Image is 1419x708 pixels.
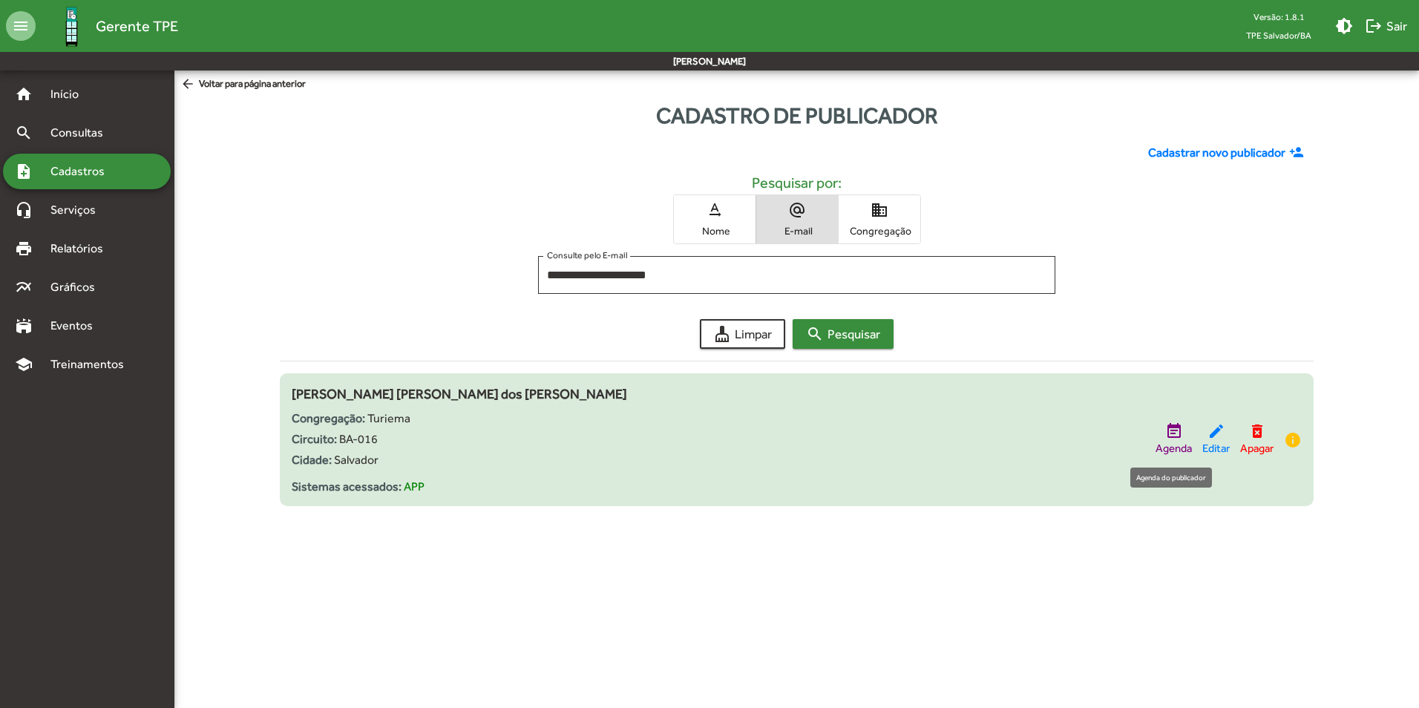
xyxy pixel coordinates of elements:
mat-icon: multiline_chart [15,278,33,296]
div: Versão: 1.8.1 [1234,7,1323,26]
mat-icon: print [15,240,33,258]
mat-icon: cleaning_services [713,325,731,343]
span: Editar [1202,440,1230,457]
button: Limpar [700,319,785,349]
button: E-mail [756,195,838,243]
mat-icon: menu [6,11,36,41]
span: Voltar para página anterior [180,76,306,93]
span: Relatórios [42,240,122,258]
span: Serviços [42,201,116,219]
mat-icon: stadium [15,317,33,335]
mat-icon: arrow_back [180,76,199,93]
span: Limpar [713,321,772,347]
mat-icon: domain [871,201,888,219]
mat-icon: search [806,325,824,343]
mat-icon: brightness_medium [1335,17,1353,35]
mat-icon: alternate_email [788,201,806,219]
span: E-mail [760,224,834,237]
span: Agenda [1156,440,1192,457]
span: TPE Salvador/BA [1234,26,1323,45]
mat-icon: headset_mic [15,201,33,219]
button: Sair [1359,13,1413,39]
img: Logo [47,2,96,50]
span: Pesquisar [806,321,880,347]
mat-icon: note_add [15,163,33,180]
span: Sair [1365,13,1407,39]
span: Gerente TPE [96,14,178,38]
strong: Circuito: [292,432,337,446]
mat-icon: home [15,85,33,103]
span: Apagar [1240,440,1274,457]
span: [PERSON_NAME] [PERSON_NAME] dos [PERSON_NAME] [292,386,627,401]
span: Congregação [842,224,917,237]
strong: Cidade: [292,453,332,467]
span: Eventos [42,317,113,335]
span: Salvador [334,453,378,467]
span: APP [404,479,425,494]
div: Cadastro de publicador [174,99,1419,132]
mat-icon: edit [1207,422,1225,440]
mat-icon: search [15,124,33,142]
strong: Congregação: [292,411,365,425]
span: Turiema [367,411,410,425]
span: Consultas [42,124,122,142]
mat-icon: info [1284,431,1302,449]
mat-icon: school [15,355,33,373]
button: Pesquisar [793,319,894,349]
strong: Sistemas acessados: [292,479,402,494]
button: Congregação [839,195,920,243]
mat-icon: delete_forever [1248,422,1266,440]
span: Cadastros [42,163,124,180]
span: Nome [678,224,752,237]
mat-icon: event_note [1165,422,1183,440]
button: Nome [674,195,756,243]
mat-icon: logout [1365,17,1383,35]
span: Gráficos [42,278,115,296]
mat-icon: text_rotation_none [706,201,724,219]
h5: Pesquisar por: [292,174,1302,191]
mat-icon: person_add [1289,145,1308,161]
span: Início [42,85,100,103]
a: Gerente TPE [36,2,178,50]
span: BA-016 [339,432,378,446]
span: Cadastrar novo publicador [1148,144,1285,162]
span: Treinamentos [42,355,142,373]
